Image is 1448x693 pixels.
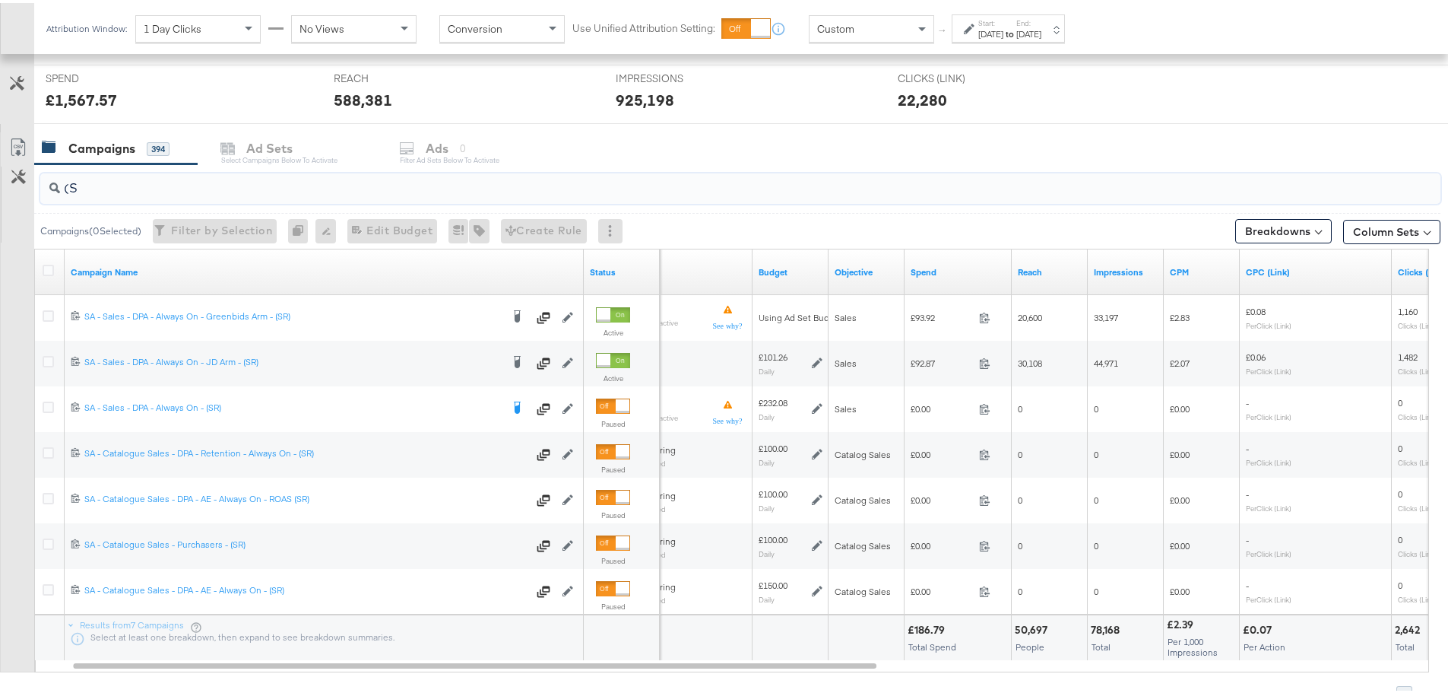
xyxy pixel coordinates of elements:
[596,599,630,609] label: Paused
[84,490,528,505] a: SA - Catalogue Sales - DPA - AE - Always On - ROAS (SR)
[1246,348,1266,360] span: £0.06
[835,263,898,275] a: Your campaign's objective.
[759,364,775,373] sub: Daily
[898,86,947,108] div: 22,280
[1246,364,1291,373] sub: Per Click (Link)
[1016,25,1041,37] div: [DATE]
[288,216,315,240] div: 0
[835,537,891,548] span: Catalog Sales
[1170,491,1190,503] span: £0.00
[144,19,201,33] span: 1 Day Clicks
[84,581,528,596] a: SA - Catalogue Sales - DPA - AE - Always On - (SR)
[835,583,891,594] span: Catalog Sales
[1094,354,1118,366] span: 44,971
[759,309,843,321] div: Using Ad Set Budget
[616,68,730,83] span: IMPRESSIONS
[1094,400,1098,412] span: 0
[1018,263,1082,275] a: The number of people your ad was served to.
[1398,485,1402,497] span: 0
[40,221,141,235] div: Campaigns ( 0 Selected)
[911,309,973,320] span: £93.92
[1246,455,1291,464] sub: Per Click (Link)
[60,164,1312,194] input: Search Campaigns by Name, ID or Objective
[1094,309,1118,320] span: 33,197
[911,537,973,548] span: £0.00
[1018,446,1022,457] span: 0
[1246,485,1249,497] span: -
[978,25,1003,37] div: [DATE]
[978,15,1003,25] label: Start:
[1246,409,1291,418] sub: Per Click (Link)
[572,18,715,33] label: Use Unified Attribution Setting:
[1244,638,1285,650] span: Per Action
[1246,394,1249,405] span: -
[1246,531,1249,542] span: -
[1018,583,1022,594] span: 0
[46,68,160,83] span: SPEND
[759,394,787,406] div: £232.08
[1015,620,1052,634] div: 50,697
[1398,318,1437,327] sub: Clicks (Link)
[1398,348,1418,360] span: 1,482
[1246,303,1266,314] span: £0.08
[84,536,528,548] div: SA - Catalogue Sales - Purchasers - (SR)
[1170,446,1190,457] span: £0.00
[1398,546,1437,555] sub: Clicks (Link)
[911,491,973,503] span: £0.00
[1398,409,1437,418] sub: Clicks (Link)
[835,491,891,503] span: Catalog Sales
[616,86,674,108] div: 925,198
[334,86,392,108] div: 588,381
[596,416,630,426] label: Paused
[71,263,578,275] a: Your campaign name.
[1018,354,1042,366] span: 30,108
[299,19,344,33] span: No Views
[147,139,170,153] div: 394
[1398,501,1437,510] sub: Clicks (Link)
[898,68,1012,83] span: CLICKS (LINK)
[1343,217,1440,241] button: Column Sets
[1016,15,1041,25] label: End:
[759,455,775,464] sub: Daily
[835,354,857,366] span: Sales
[596,462,630,472] label: Paused
[1168,633,1218,655] span: Per 1,000 Impressions
[1092,638,1111,650] span: Total
[759,546,775,555] sub: Daily
[759,501,775,510] sub: Daily
[911,583,973,594] span: £0.00
[596,370,630,380] label: Active
[1170,354,1190,366] span: £2.07
[908,620,949,634] div: £186.79
[1018,309,1042,320] span: 20,600
[1243,620,1276,634] div: £0.07
[596,507,630,517] label: Paused
[759,531,787,543] div: £100.00
[46,86,117,108] div: £1,567.57
[1016,638,1044,650] span: People
[817,19,854,33] span: Custom
[84,353,501,365] div: SA - Sales - DPA - Always On - JD Arm - (SR)
[1398,364,1437,373] sub: Clicks (Link)
[759,348,787,361] div: £101.26
[590,263,654,275] a: Shows the current state of your Ad Campaign.
[1246,577,1249,588] span: -
[1094,263,1158,275] a: The number of times your ad was served. On mobile apps an ad is counted as served the first time ...
[911,446,973,457] span: £0.00
[596,553,630,563] label: Paused
[1170,400,1190,412] span: £0.00
[84,353,501,368] a: SA - Sales - DPA - Always On - JD Arm - (SR)
[1170,537,1190,548] span: £0.00
[759,592,775,601] sub: Daily
[1246,501,1291,510] sub: Per Click (Link)
[1003,25,1016,37] strong: to
[84,536,528,551] a: SA - Catalogue Sales - Purchasers - (SR)
[1398,440,1402,451] span: 0
[835,309,857,320] span: Sales
[1396,638,1415,650] span: Total
[1246,546,1291,555] sub: Per Click (Link)
[84,399,501,411] div: SA - Sales - DPA - Always On - (SR)
[936,26,950,31] span: ↑
[84,490,528,502] div: SA - Catalogue Sales - DPA - AE - Always On - ROAS (SR)
[911,263,1006,275] a: The total amount spent to date.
